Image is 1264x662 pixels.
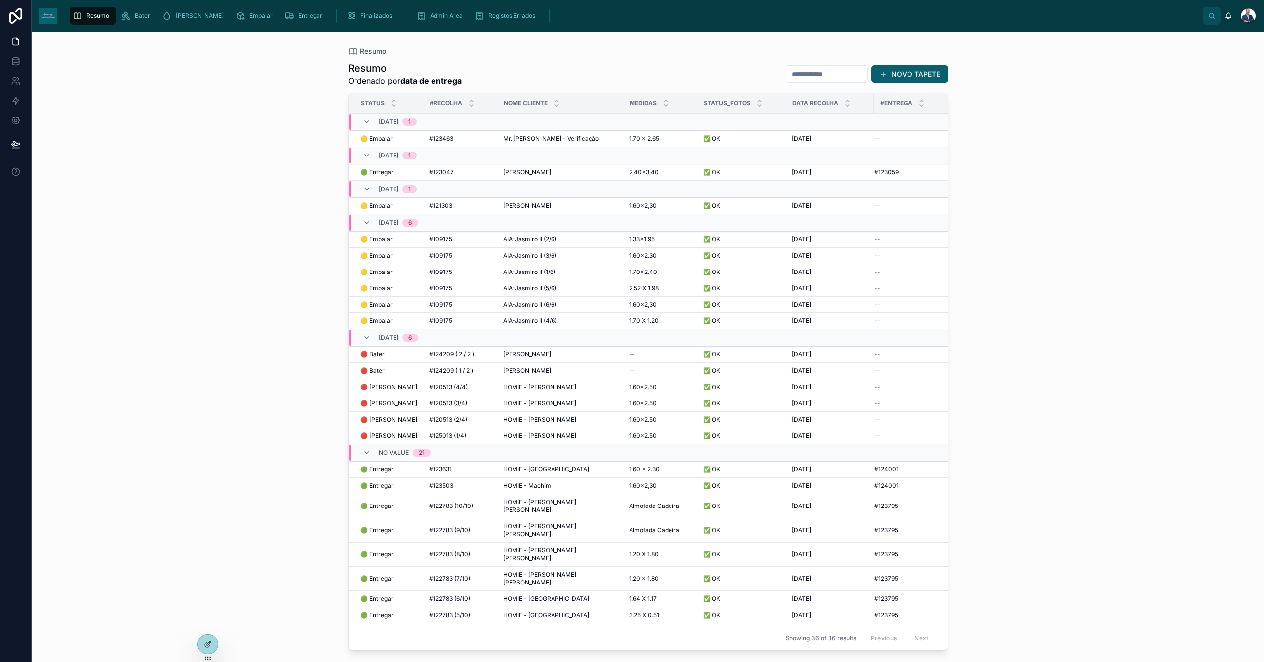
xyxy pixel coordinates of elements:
[874,135,880,143] span: --
[629,466,660,473] span: 1.60 x 2.30
[135,12,150,20] span: Bater
[792,502,811,510] span: [DATE]
[874,135,954,143] a: --
[703,135,720,143] span: ✅ OK
[792,416,811,424] span: [DATE]
[792,350,811,358] span: [DATE]
[360,301,417,309] a: 🟡 Embalar
[874,202,880,210] span: --
[703,367,780,375] a: ✅ OK
[792,252,811,260] span: [DATE]
[429,350,474,358] span: #124209 ( 2 / 2 )
[874,466,899,473] span: #124001
[348,46,386,56] a: Resumo
[429,482,491,490] a: #123503
[703,317,720,325] span: ✅ OK
[629,284,691,292] a: 2.52 X 1.98
[429,235,491,243] a: #109175
[792,168,868,176] a: [DATE]
[792,466,811,473] span: [DATE]
[792,502,868,510] a: [DATE]
[360,235,393,243] span: 🟡 Embalar
[874,284,954,292] a: --
[429,550,491,558] a: #122783 (8/10)
[360,252,417,260] a: 🟡 Embalar
[703,235,780,243] a: ✅ OK
[629,268,691,276] a: 1.70×2.40
[413,7,470,25] a: Admin Area
[703,350,780,358] a: ✅ OK
[874,367,954,375] a: --
[792,399,811,407] span: [DATE]
[792,301,811,309] span: [DATE]
[360,482,394,490] span: 🟢 Entregar
[159,7,231,25] a: [PERSON_NAME]
[503,235,617,243] a: AIA-Jasmiro II (2/6)
[629,350,691,358] a: --
[792,284,868,292] a: [DATE]
[874,317,954,325] a: --
[703,416,720,424] span: ✅ OK
[429,526,491,534] a: #122783 (9/10)
[874,252,954,260] a: --
[86,12,109,20] span: Resumo
[629,399,657,407] span: 1.60×2.50
[792,466,868,473] a: [DATE]
[703,399,720,407] span: ✅ OK
[629,235,691,243] a: 1.33×1.95
[629,482,657,490] span: 1,60×2,30
[360,284,417,292] a: 🟡 Embalar
[874,482,954,490] a: #124001
[792,416,868,424] a: [DATE]
[703,526,780,534] a: ✅ OK
[360,399,417,407] a: 🔴 [PERSON_NAME]
[503,546,617,562] a: HOMIE - [PERSON_NAME] [PERSON_NAME]
[792,367,811,375] span: [DATE]
[874,526,954,534] a: #123795
[379,118,398,126] span: [DATE]
[429,135,491,143] a: #123463
[429,416,467,424] span: #120513 (2/4)
[360,135,417,143] a: 🟡 Embalar
[703,284,720,292] span: ✅ OK
[360,317,393,325] span: 🟡 Embalar
[429,383,468,391] span: #120513 (4/4)
[792,350,868,358] a: [DATE]
[429,550,470,558] span: #122783 (8/10)
[360,168,417,176] a: 🟢 Entregar
[792,268,811,276] span: [DATE]
[874,416,954,424] a: --
[360,550,394,558] span: 🟢 Entregar
[874,252,880,260] span: --
[503,399,617,407] a: HOMIE - [PERSON_NAME]
[472,7,542,25] a: Registos Errados
[874,399,954,407] a: --
[429,284,452,292] span: #109175
[65,5,1203,27] div: scrollable content
[360,526,394,534] span: 🟢 Entregar
[629,284,659,292] span: 2.52 X 1.98
[703,383,720,391] span: ✅ OK
[792,268,868,276] a: [DATE]
[629,526,691,534] a: Almofada Cadeira
[703,268,780,276] a: ✅ OK
[503,284,556,292] span: AIA-Jasmiro II (5/6)
[629,135,659,143] span: 1.70 x 2.65
[871,65,948,83] a: NOVO TAPETE
[429,284,491,292] a: #109175
[703,482,780,490] a: ✅ OK
[629,202,657,210] span: 1,60×2,30
[703,168,780,176] a: ✅ OK
[360,383,417,391] a: 🔴 [PERSON_NAME]
[629,235,655,243] span: 1.33×1.95
[430,12,463,20] span: Admin Area
[703,502,720,510] span: ✅ OK
[874,284,880,292] span: --
[629,268,657,276] span: 1.70×2.40
[503,498,617,514] a: HOMIE - [PERSON_NAME] [PERSON_NAME]
[360,268,417,276] a: 🟡 Embalar
[874,317,880,325] span: --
